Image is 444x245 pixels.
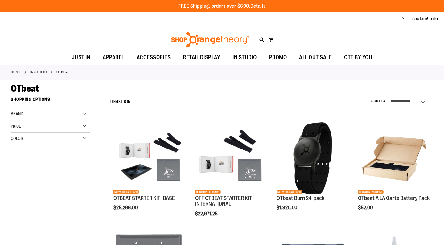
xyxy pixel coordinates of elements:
a: OTBEAT STARTER KIT- BASE [113,195,175,201]
span: IN STUDIO [232,51,257,64]
div: product [110,119,189,227]
span: PROMO [269,51,287,64]
img: OTBEAT STARTER KIT- BASE [113,122,186,194]
span: $1,920.00 [277,205,298,210]
a: OTbeat Burn 24-pack [277,195,324,201]
span: RETAIL DISPLAY [183,51,220,64]
span: 1 [121,100,122,104]
a: Product image for OTbeat A LA Carte Battery PackNETWORK EXCLUSIVE [358,122,430,195]
span: APPAREL [103,51,124,64]
span: ALL OUT SALE [299,51,332,64]
img: OTF OTBEAT STARTER KIT - INTERNATIONAL [195,122,267,194]
a: OTbeat Burn 24-packNETWORK EXCLUSIVE [277,122,349,195]
span: $52.00 [358,205,374,210]
img: Product image for OTbeat A LA Carte Battery Pack [358,122,430,194]
a: OTBEAT STARTER KIT- BASENETWORK EXCLUSIVE [113,122,186,195]
a: Details [250,3,266,9]
span: $22,971.25 [195,211,219,217]
span: ACCESSORIES [137,51,171,64]
strong: OTbeat [56,69,69,75]
a: Home [11,69,21,75]
a: IN STUDIO [30,69,47,75]
span: NETWORK EXCLUSIVE [113,190,139,194]
span: OTbeat [11,83,39,94]
button: Account menu [402,16,405,22]
img: Shop Orangetheory [170,32,250,47]
div: product [273,119,352,227]
span: JUST IN [72,51,91,64]
span: NETWORK EXCLUSIVE [195,190,221,194]
p: FREE Shipping, orders over $600. [178,3,266,10]
a: Tracking Info [410,15,438,22]
span: NETWORK EXCLUSIVE [277,190,302,194]
div: product [192,119,270,232]
img: OTbeat Burn 24-pack [277,122,349,194]
span: Color [11,136,23,141]
a: OTbeat A LA Carte Battery Pack [358,195,430,201]
span: $25,286.00 [113,205,138,210]
span: 15 [127,100,130,104]
a: OTF OTBEAT STARTER KIT - INTERNATIONAL [195,195,255,207]
label: Sort By [371,99,386,104]
span: NETWORK EXCLUSIVE [358,190,384,194]
h2: Items to [110,97,130,107]
strong: Shopping Options [11,94,90,108]
div: product [355,119,433,227]
span: Price [11,124,21,129]
span: Brand [11,111,23,116]
a: OTF OTBEAT STARTER KIT - INTERNATIONALNETWORK EXCLUSIVE [195,122,267,195]
span: OTF BY YOU [344,51,372,64]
